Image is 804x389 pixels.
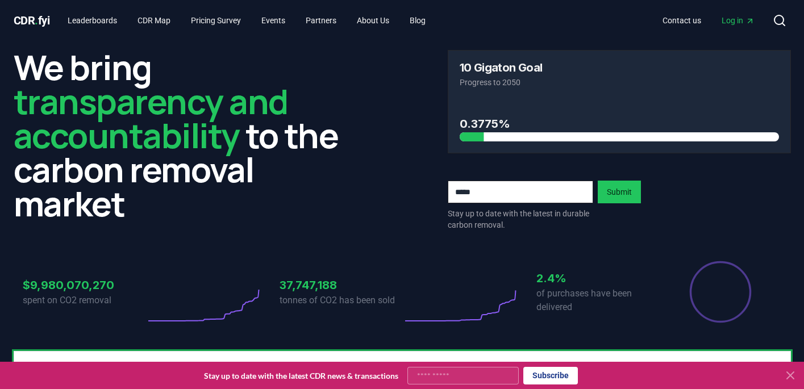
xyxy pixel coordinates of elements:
[598,181,641,203] button: Submit
[14,14,50,27] span: CDR fyi
[280,294,402,307] p: tonnes of CO2 has been sold
[460,77,779,88] p: Progress to 2050
[297,10,345,31] a: Partners
[182,10,250,31] a: Pricing Survey
[653,10,764,31] nav: Main
[448,208,593,231] p: Stay up to date with the latest in durable carbon removal.
[653,10,710,31] a: Contact us
[23,277,145,294] h3: $9,980,070,270
[280,277,402,294] h3: 37,747,188
[14,78,288,158] span: transparency and accountability
[460,115,779,132] h3: 0.3775%
[14,50,357,220] h2: We bring to the carbon removal market
[722,15,755,26] span: Log in
[713,10,764,31] a: Log in
[536,287,659,314] p: of purchases have been delivered
[35,14,38,27] span: .
[14,12,50,28] a: CDR.fyi
[401,10,435,31] a: Blog
[59,10,126,31] a: Leaderboards
[128,10,180,31] a: CDR Map
[689,260,752,324] div: Percentage of sales delivered
[348,10,398,31] a: About Us
[23,294,145,307] p: spent on CO2 removal
[536,270,659,287] h3: 2.4%
[252,10,294,31] a: Events
[59,10,435,31] nav: Main
[460,62,543,73] h3: 10 Gigaton Goal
